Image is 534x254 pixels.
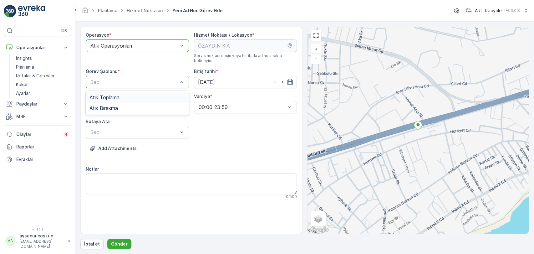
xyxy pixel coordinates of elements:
[16,55,32,61] p: Insights
[311,212,325,225] a: Layers
[465,5,529,16] button: ART Recycle(+03:00)
[194,69,216,74] label: Bitiş tarihi
[13,80,71,89] a: Kokpit
[13,89,71,98] a: Ayarlar
[90,78,178,86] p: Seç
[16,156,69,163] p: Evraklar
[4,233,71,249] button: AAaysenur.coskun[EMAIL_ADDRESS][DOMAIN_NAME]
[286,194,297,199] p: 0 / 500
[171,8,224,14] span: Yeni Ad Hoc Görev Ekle
[19,239,64,249] p: [EMAIL_ADDRESS][DOMAIN_NAME]
[194,76,297,88] input: dd/mm/yyyy
[194,53,297,63] span: Servis noktası seçin veya haritada ad hoc nokta belirleyin.
[107,239,131,249] button: Gönder
[86,69,118,74] label: Görev Şablonu
[90,128,178,136] p: Seç
[16,81,29,88] p: Kokpit
[86,32,109,38] label: Operasyon
[5,236,15,246] div: AA
[98,145,137,152] p: Add Attachments
[311,31,321,40] a: View Fullscreen
[504,8,520,13] p: ( +03:00 )
[16,131,60,137] p: Olaylar
[194,39,297,52] input: ÖZAYDIN KİA
[4,98,71,110] button: Paydaşlar
[4,5,16,18] img: logo
[13,54,71,63] a: Insights
[16,144,69,150] p: Raporlar
[4,141,71,153] a: Raporlar
[4,153,71,166] a: Evraklar
[194,32,252,38] label: Hizmet Noktası / Lokasyon
[311,44,321,54] a: Yakınlaştır
[315,56,318,61] span: −
[16,44,59,51] p: Operasyonlar
[86,166,99,172] label: Notlar
[80,239,104,249] button: İptal et
[111,241,128,247] p: Gönder
[16,113,59,120] p: MRF
[89,95,120,100] span: Atık Toplama
[194,94,210,99] label: Vardiya
[309,225,330,234] a: Bu bölgeyi Google Haritalar'da açın (yeni pencerede açılır)
[315,46,318,52] span: +
[16,101,59,107] p: Paydaşlar
[4,41,71,54] button: Operasyonlar
[465,7,472,14] img: image_23.png
[311,54,321,63] a: Uzaklaştır
[4,128,71,141] a: Olaylar4
[475,8,502,14] p: ART Recycle
[86,119,109,124] label: Rotaya Ata
[4,110,71,123] button: MRF
[86,143,140,153] button: Dosya Yükle
[4,228,71,231] span: v 1.50.1
[82,9,89,15] a: Ana Sayfa
[16,90,30,96] p: Ayarlar
[19,233,64,239] p: aysenur.coskun
[13,71,71,80] a: Rotalar & Görevler
[16,73,55,79] p: Rotalar & Görevler
[127,8,163,13] a: Hizmet Noktaları
[89,105,118,111] span: Atık Bırakma
[65,132,68,137] p: 4
[16,64,34,70] p: Planlama
[18,5,45,18] img: logo_light-DOdMpM7g.png
[13,63,71,71] a: Planlama
[84,241,100,247] p: İptal et
[98,8,117,13] a: Planlama
[61,28,67,33] p: ⌘B
[309,225,330,234] img: Google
